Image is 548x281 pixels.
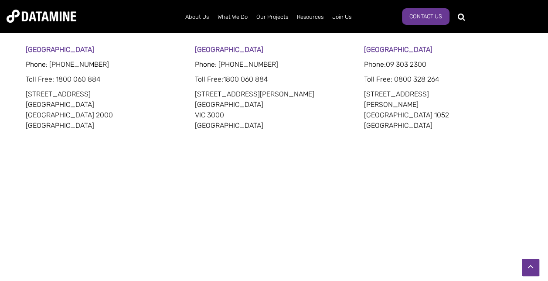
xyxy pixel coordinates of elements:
[26,75,52,83] span: Toll Free
[195,74,354,85] p: 1800 060 884
[195,45,263,54] strong: [GEOGRAPHIC_DATA]
[364,45,432,54] strong: [GEOGRAPHIC_DATA]
[195,60,278,69] span: Phone: [PHONE_NUMBER]
[181,6,213,28] a: About Us
[213,6,252,28] a: What We Do
[364,59,523,70] p: Phone:
[26,74,184,85] p: : 1800 060 884
[364,75,439,83] span: Toll Free: 0800 328 264
[402,8,449,25] a: Contact Us
[26,45,94,54] strong: [GEOGRAPHIC_DATA]
[328,6,356,28] a: Join Us
[386,60,426,69] span: 09 303 2300
[26,89,184,131] p: [STREET_ADDRESS] [GEOGRAPHIC_DATA] [GEOGRAPHIC_DATA] 2000 [GEOGRAPHIC_DATA]
[195,89,354,131] p: [STREET_ADDRESS][PERSON_NAME] [GEOGRAPHIC_DATA] VIC 3000 [GEOGRAPHIC_DATA]
[252,6,293,28] a: Our Projects
[364,89,523,131] p: [STREET_ADDRESS] [PERSON_NAME] [GEOGRAPHIC_DATA] 1052 [GEOGRAPHIC_DATA]
[26,60,109,69] span: Phone: [PHONE_NUMBER]
[195,75,223,83] span: Toll Free:
[293,6,328,28] a: Resources
[7,10,76,23] img: Datamine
